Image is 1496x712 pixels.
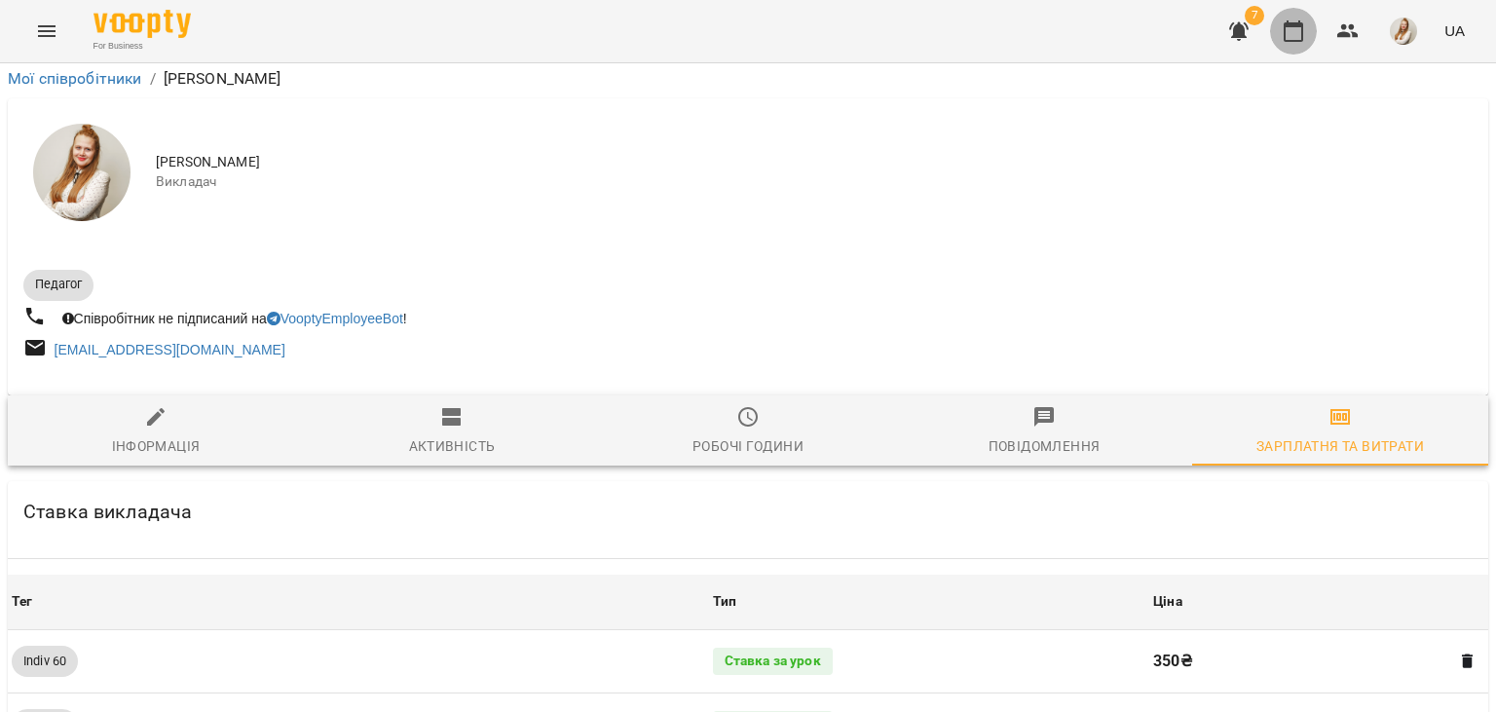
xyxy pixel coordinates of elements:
th: Ціна [1149,575,1488,629]
span: Indiv 60 [12,653,78,670]
a: Мої співробітники [8,69,142,88]
div: Повідомлення [989,434,1101,458]
span: UA [1444,20,1465,41]
a: VooptyEmployeeBot [267,311,403,326]
div: Активність [409,434,496,458]
button: UA [1437,13,1473,49]
span: For Business [93,40,191,53]
th: Тег [8,575,709,629]
span: Викладач [156,172,1473,192]
button: Menu [23,8,70,55]
nav: breadcrumb [8,67,1488,91]
a: [EMAIL_ADDRESS][DOMAIN_NAME] [55,342,285,357]
span: [PERSON_NAME] [156,153,1473,172]
li: / [150,67,156,91]
p: [PERSON_NAME] [164,67,281,91]
img: db46d55e6fdf8c79d257263fe8ff9f52.jpeg [1390,18,1417,45]
img: Адамович Вікторія [33,124,131,221]
div: Інформація [112,434,201,458]
p: 350 ₴ [1153,650,1441,673]
div: Зарплатня та Витрати [1256,434,1424,458]
div: Робочі години [692,434,804,458]
div: Ставка за урок [713,648,833,675]
img: Voopty Logo [93,10,191,38]
th: Тип [709,575,1150,629]
h6: Ставка викладача [23,497,192,527]
div: Співробітник не підписаний на ! [58,305,411,332]
span: Педагог [23,276,93,293]
button: Видалити [1455,649,1480,674]
span: 7 [1245,6,1264,25]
